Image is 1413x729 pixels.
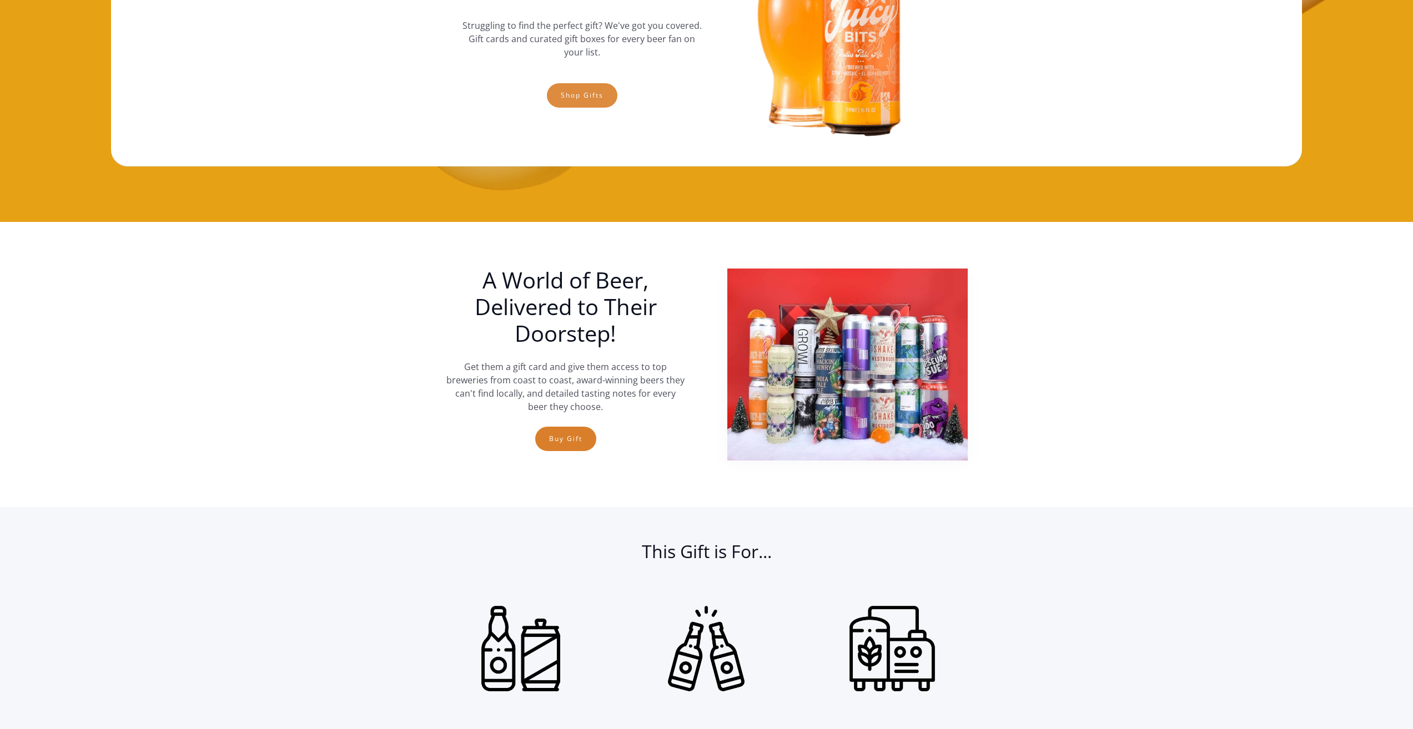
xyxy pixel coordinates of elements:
[446,360,686,413] p: Get them a gift card and give them access to top breweries from coast to coast, award-winning bee...
[535,427,596,451] a: Buy Gift
[462,8,702,70] p: Struggling to find the perfect gift? We've got you covered. Gift cards and curated gift boxes for...
[547,83,617,108] a: Shop gifts
[446,540,968,574] h2: This Gift is For...
[446,267,686,347] h1: A World of Beer, Delivered to Their Doorstep!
